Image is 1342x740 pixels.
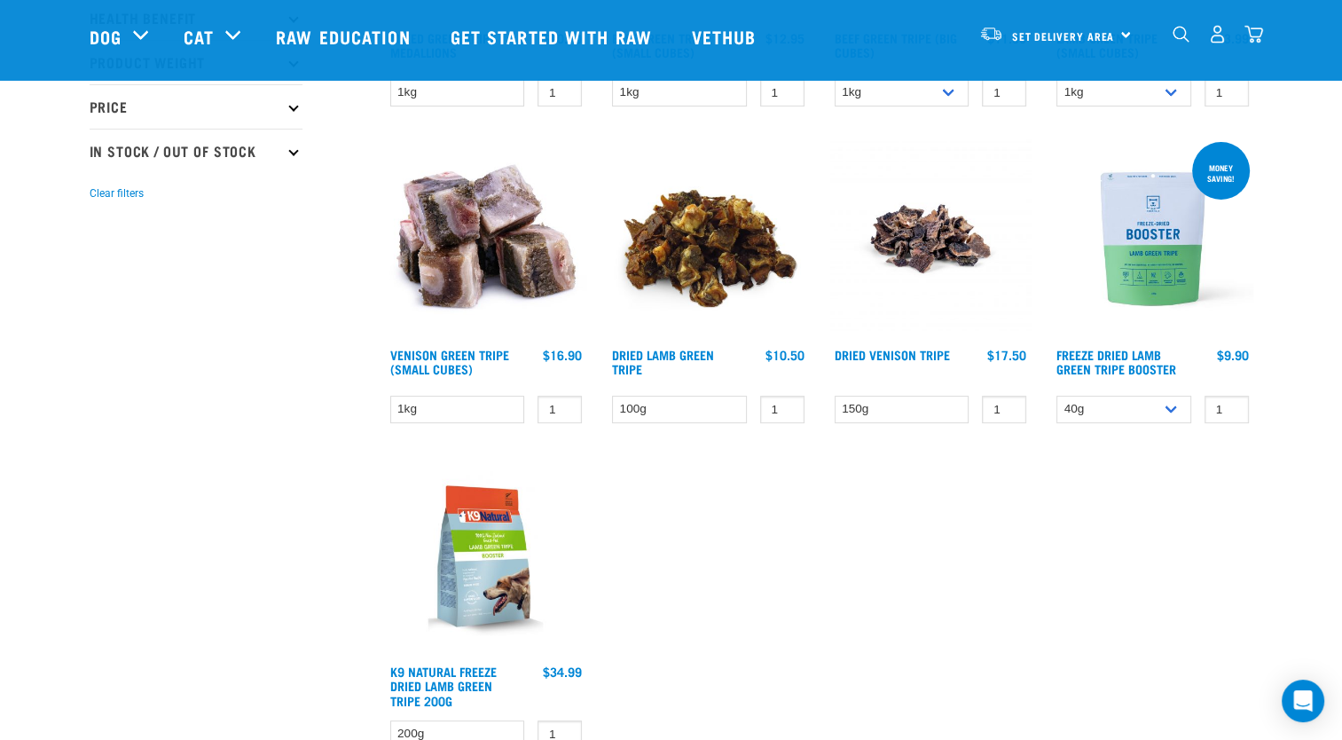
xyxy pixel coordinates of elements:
[390,668,497,703] a: K9 Natural Freeze Dried Lamb Green Tripe 200g
[1244,25,1263,43] img: home-icon@2x.png
[1052,138,1253,340] img: Freeze Dried Lamb Green Tripe
[835,351,950,358] a: Dried Venison Tripe
[258,1,432,72] a: Raw Education
[982,79,1026,106] input: 1
[1205,396,1249,423] input: 1
[90,84,302,129] p: Price
[674,1,779,72] a: Vethub
[538,396,582,423] input: 1
[543,348,582,362] div: $16.90
[90,129,302,173] p: In Stock / Out Of Stock
[1173,26,1189,43] img: home-icon-1@2x.png
[184,23,214,50] a: Cat
[538,79,582,106] input: 1
[608,138,809,340] img: Pile Of Dried Lamb Tripe For Pets
[390,351,509,372] a: Venison Green Tripe (Small Cubes)
[1208,25,1227,43] img: user.png
[90,185,144,201] button: Clear filters
[90,23,122,50] a: Dog
[386,455,587,657] img: K9 Square
[1192,154,1250,192] div: Money saving!
[830,138,1032,340] img: Dried Vension Tripe 1691
[760,79,804,106] input: 1
[1217,348,1249,362] div: $9.90
[987,348,1026,362] div: $17.50
[1282,680,1324,722] div: Open Intercom Messenger
[543,665,582,679] div: $34.99
[765,348,804,362] div: $10.50
[1205,79,1249,106] input: 1
[1012,33,1115,39] span: Set Delivery Area
[982,396,1026,423] input: 1
[1056,351,1176,372] a: Freeze Dried Lamb Green Tripe Booster
[979,26,1003,42] img: van-moving.png
[760,396,804,423] input: 1
[612,351,714,372] a: Dried Lamb Green Tripe
[386,138,587,340] img: 1079 Green Tripe Venison 01
[433,1,674,72] a: Get started with Raw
